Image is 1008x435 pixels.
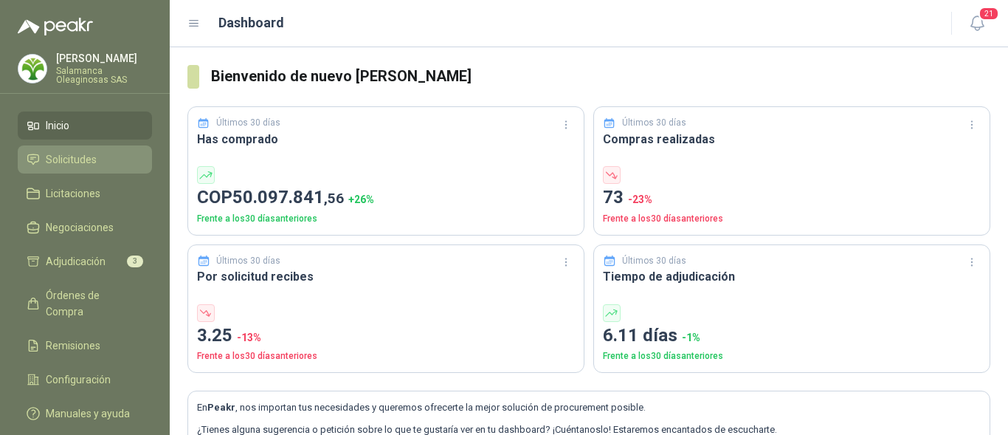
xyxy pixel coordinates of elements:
span: Solicitudes [46,151,97,168]
span: ,56 [324,190,344,207]
span: Negociaciones [46,219,114,236]
span: + 26 % [348,193,374,205]
span: Órdenes de Compra [46,287,138,320]
a: Negociaciones [18,213,152,242]
button: 21 [964,10,990,37]
span: 50.097.841 [232,187,344,208]
p: Últimos 30 días [216,254,280,268]
img: Logo peakr [18,18,93,35]
p: Frente a los 30 días anteriores [603,212,981,226]
a: Adjudicación3 [18,247,152,275]
a: Remisiones [18,332,152,360]
span: Configuración [46,371,111,388]
span: -1 % [682,332,700,343]
h3: Bienvenido de nuevo [PERSON_NAME] [211,65,990,88]
p: Salamanca Oleaginosas SAS [56,66,152,84]
p: Frente a los 30 días anteriores [197,212,575,226]
h3: Por solicitud recibes [197,267,575,286]
span: 3 [127,256,143,267]
p: 6.11 días [603,322,981,350]
h1: Dashboard [218,13,284,33]
p: Frente a los 30 días anteriores [603,349,981,363]
a: Configuración [18,366,152,394]
a: Inicio [18,112,152,140]
span: Licitaciones [46,185,100,202]
p: Últimos 30 días [622,254,686,268]
p: Frente a los 30 días anteriores [197,349,575,363]
p: [PERSON_NAME] [56,53,152,64]
p: Últimos 30 días [216,116,280,130]
span: -13 % [237,332,261,343]
p: Últimos 30 días [622,116,686,130]
a: Solicitudes [18,145,152,174]
span: Inicio [46,117,69,134]
p: 73 [603,184,981,212]
span: Manuales y ayuda [46,405,130,422]
span: Remisiones [46,338,100,354]
h3: Has comprado [197,130,575,148]
h3: Tiempo de adjudicación [603,267,981,286]
a: Licitaciones [18,179,152,208]
span: -23 % [628,193,652,205]
h3: Compras realizadas [603,130,981,148]
a: Órdenes de Compra [18,281,152,326]
p: 3.25 [197,322,575,350]
img: Company Logo [18,55,46,83]
p: COP [197,184,575,212]
span: Adjudicación [46,253,106,270]
span: 21 [978,7,999,21]
b: Peakr [207,402,235,413]
p: En , nos importan tus necesidades y queremos ofrecerte la mejor solución de procurement posible. [197,400,981,415]
a: Manuales y ayuda [18,400,152,428]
